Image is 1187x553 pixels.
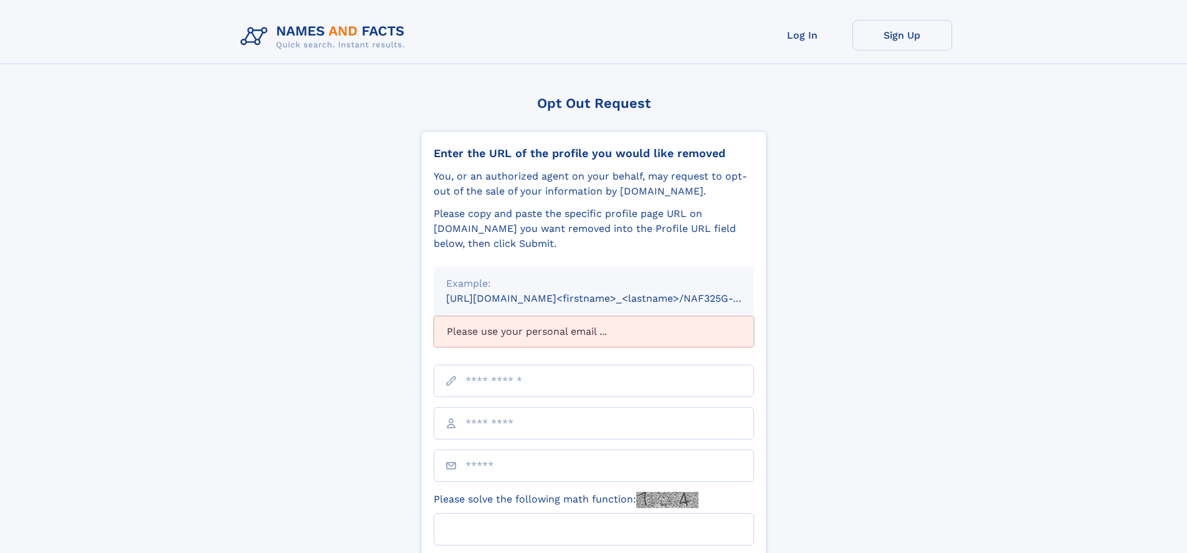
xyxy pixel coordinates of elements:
div: Please use your personal email ... [434,316,754,347]
label: Please solve the following math function: [434,492,698,508]
div: You, or an authorized agent on your behalf, may request to opt-out of the sale of your informatio... [434,169,754,199]
a: Sign Up [852,20,952,50]
div: Enter the URL of the profile you would like removed [434,147,754,160]
div: Opt Out Request [421,95,767,111]
div: Example: [446,276,741,291]
div: Please copy and paste the specific profile page URL on [DOMAIN_NAME] you want removed into the Pr... [434,206,754,251]
a: Log In [753,20,852,50]
img: Logo Names and Facts [236,20,415,54]
small: [URL][DOMAIN_NAME]<firstname>_<lastname>/NAF325G-xxxxxxxx [446,292,778,304]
